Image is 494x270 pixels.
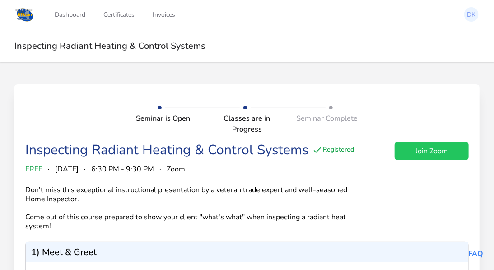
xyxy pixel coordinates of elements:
[14,40,480,52] h2: Inspecting Radiant Heating & Control Systems
[167,164,185,175] span: Zoom
[84,164,86,175] span: ·
[464,7,479,22] img: Douglas Kaufman
[312,145,354,156] div: Registered
[25,164,42,175] span: FREE
[48,164,50,175] span: ·
[210,113,284,135] div: Classes are in Progress
[91,164,154,175] span: 6:30 PM - 9:30 PM
[136,113,210,135] div: Seminar is Open
[159,164,161,175] span: ·
[468,249,483,259] a: FAQ
[25,185,358,231] div: Don't miss this exceptional instructional presentation by a veteran trade expert and well-seasone...
[25,142,308,158] div: Inspecting Radiant Heating & Control Systems
[395,142,469,160] a: Join Zoom
[14,6,35,23] img: Logo
[284,113,358,135] div: Seminar Complete
[55,164,79,175] span: [DATE]
[31,248,97,257] p: 1) Meet & Greet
